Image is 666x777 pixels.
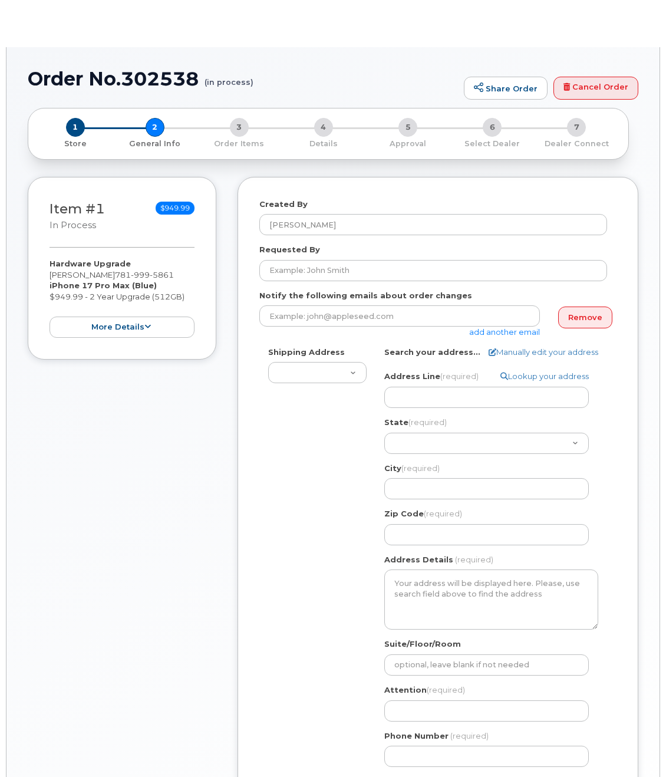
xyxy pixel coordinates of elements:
[38,137,113,149] a: 1 Store
[464,77,548,100] a: Share Order
[440,371,479,381] span: (required)
[427,685,465,694] span: (required)
[259,305,540,327] input: Example: john@appleseed.com
[384,463,440,474] label: City
[50,258,194,338] div: [PERSON_NAME] $949.99 - 2 Year Upgrade (512GB)
[131,270,150,279] span: 999
[384,638,461,650] label: Suite/Floor/Room
[259,244,320,255] label: Requested By
[384,371,479,382] label: Address Line
[469,327,540,337] a: add another email
[384,554,453,565] label: Address Details
[50,220,96,231] small: in process
[455,555,493,564] span: (required)
[450,731,489,740] span: (required)
[424,509,462,518] span: (required)
[268,347,345,358] label: Shipping Address
[384,347,480,358] label: Search your address...
[384,508,462,519] label: Zip Code
[259,260,607,281] input: Example: John Smith
[205,68,253,87] small: (in process)
[489,347,598,358] a: Manually edit your address
[259,199,308,210] label: Created By
[50,259,131,268] strong: Hardware Upgrade
[553,77,638,100] a: Cancel Order
[384,730,449,742] label: Phone Number
[384,417,447,428] label: State
[558,307,612,328] a: Remove
[115,270,174,279] span: 781
[384,654,589,676] input: optional, leave blank if not needed
[384,684,465,696] label: Attention
[150,270,174,279] span: 5861
[66,118,85,137] span: 1
[401,463,440,473] span: (required)
[50,202,105,232] h3: Item #1
[500,371,589,382] a: Lookup your address
[50,281,157,290] strong: iPhone 17 Pro Max (Blue)
[42,139,108,149] p: Store
[259,290,472,301] label: Notify the following emails about order changes
[50,317,194,338] button: more details
[408,417,447,427] span: (required)
[28,68,458,89] h1: Order No.302538
[156,202,194,215] span: $949.99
